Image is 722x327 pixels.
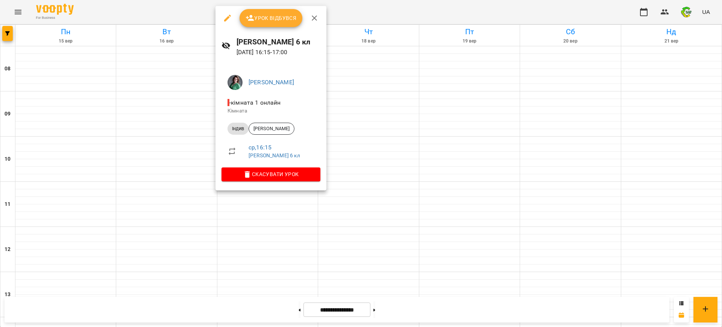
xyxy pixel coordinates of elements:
h6: [PERSON_NAME] 6 кл [237,36,320,48]
p: Кімната [228,107,314,115]
a: [PERSON_NAME] [249,79,294,86]
div: [PERSON_NAME] [249,123,294,135]
span: - кімната 1 онлайн [228,99,282,106]
span: Індив [228,125,249,132]
a: [PERSON_NAME] 6 кл [249,152,300,158]
span: [PERSON_NAME] [249,125,294,132]
button: Скасувати Урок [221,167,320,181]
a: ср , 16:15 [249,144,272,151]
p: [DATE] 16:15 - 17:00 [237,48,320,57]
span: Урок відбувся [246,14,297,23]
span: Скасувати Урок [228,170,314,179]
img: 1ab2756152308257a2fcfda286a8beec.jpeg [228,75,243,90]
button: Урок відбувся [240,9,303,27]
